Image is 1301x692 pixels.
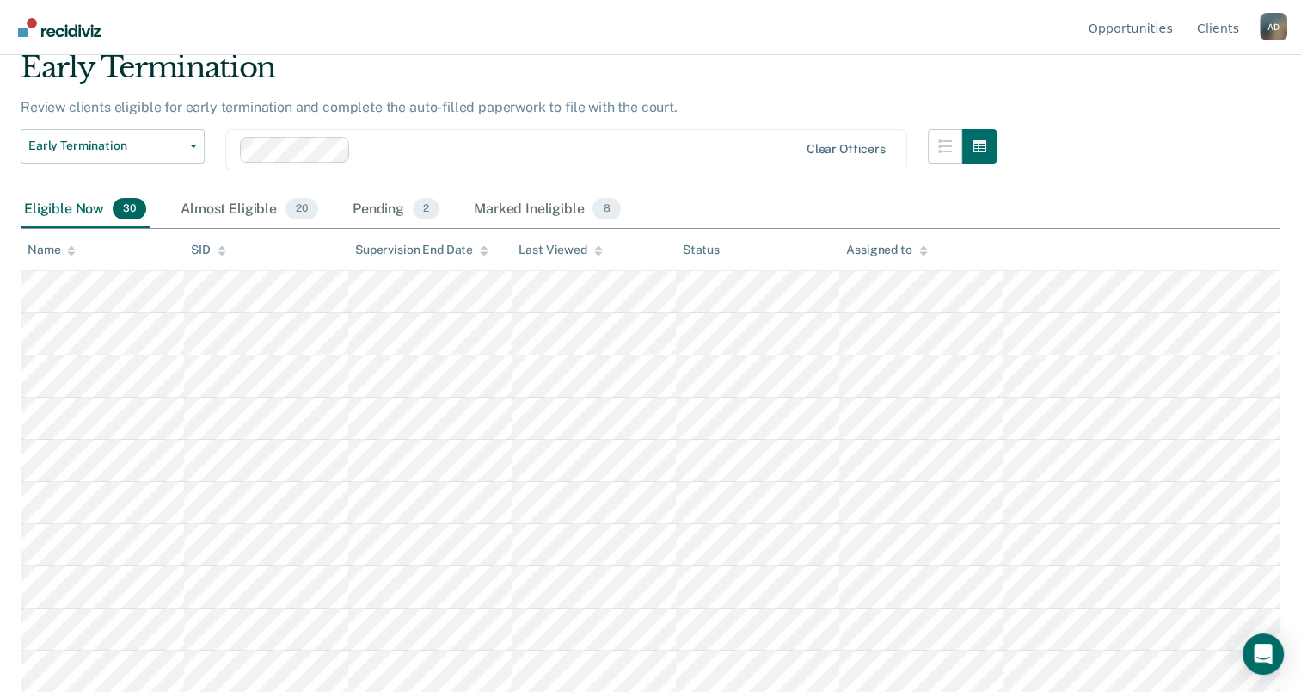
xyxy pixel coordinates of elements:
button: Early Termination [21,129,205,164]
div: A D [1260,13,1287,40]
img: Recidiviz [18,18,101,37]
div: Supervision End Date [355,243,488,257]
div: Clear officers [807,142,886,157]
div: Last Viewed [519,243,602,257]
span: 30 [113,198,146,220]
div: Open Intercom Messenger [1243,633,1284,675]
div: Almost Eligible20 [177,191,322,229]
div: Status [683,243,720,257]
div: Early Termination [21,50,997,99]
div: Marked Ineligible8 [470,191,624,229]
div: Assigned to [846,243,927,257]
span: 8 [592,198,620,220]
div: Name [28,243,76,257]
button: Profile dropdown button [1260,13,1287,40]
div: SID [191,243,226,257]
div: Eligible Now30 [21,191,150,229]
span: Early Termination [28,139,183,153]
div: Pending2 [349,191,443,229]
span: 2 [413,198,439,220]
span: 20 [285,198,318,220]
p: Review clients eligible for early termination and complete the auto-filled paperwork to file with... [21,99,678,115]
